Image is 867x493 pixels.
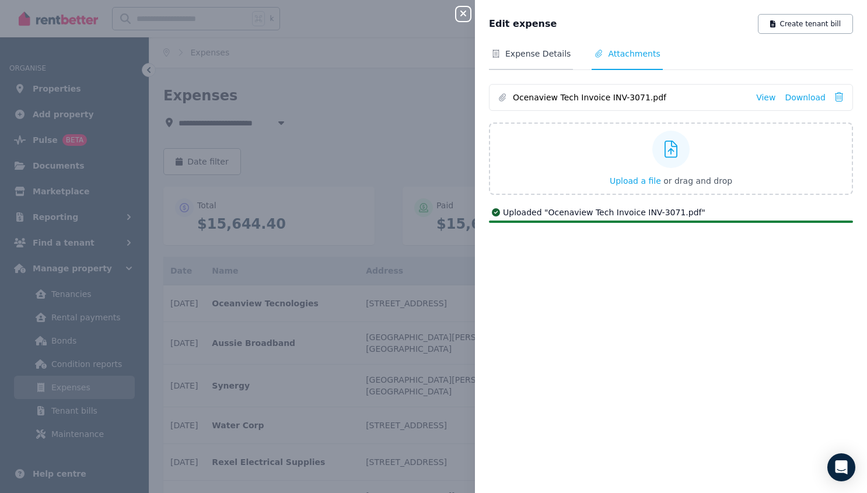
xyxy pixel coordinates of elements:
span: Attachments [608,48,660,60]
span: Ocenaview Tech Invoice INV-3071.pdf [513,92,747,103]
span: Edit expense [489,17,557,31]
button: Create tenant bill [758,14,853,34]
span: Upload a file [610,176,661,186]
button: Upload a file or drag and drop [610,175,732,187]
nav: Tabs [489,48,853,70]
span: or drag and drop [663,176,732,186]
a: Download [785,92,826,103]
span: Expense Details [505,48,571,60]
div: Uploaded " Ocenaview Tech Invoice INV-3071.pdf " [489,207,853,218]
div: Open Intercom Messenger [827,453,855,481]
a: View [756,92,775,103]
